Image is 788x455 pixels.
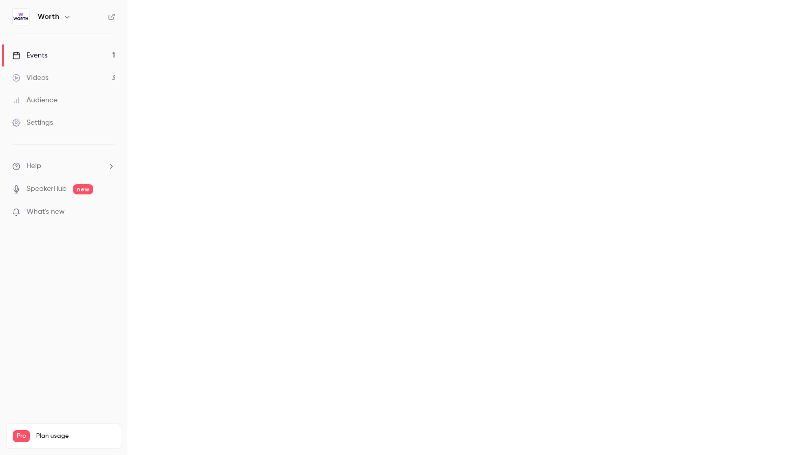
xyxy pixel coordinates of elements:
div: Settings [12,118,53,128]
span: Plan usage [36,432,115,440]
div: Events [12,50,47,61]
li: help-dropdown-opener [12,161,115,172]
div: Audience [12,95,58,105]
img: Worth [13,9,29,25]
div: Videos [12,73,48,83]
span: What's new [26,207,65,217]
h6: Worth [38,12,59,22]
span: Pro [13,430,30,442]
span: new [73,184,93,194]
span: Help [26,161,41,172]
a: SpeakerHub [26,184,67,194]
iframe: Noticeable Trigger [103,208,115,217]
